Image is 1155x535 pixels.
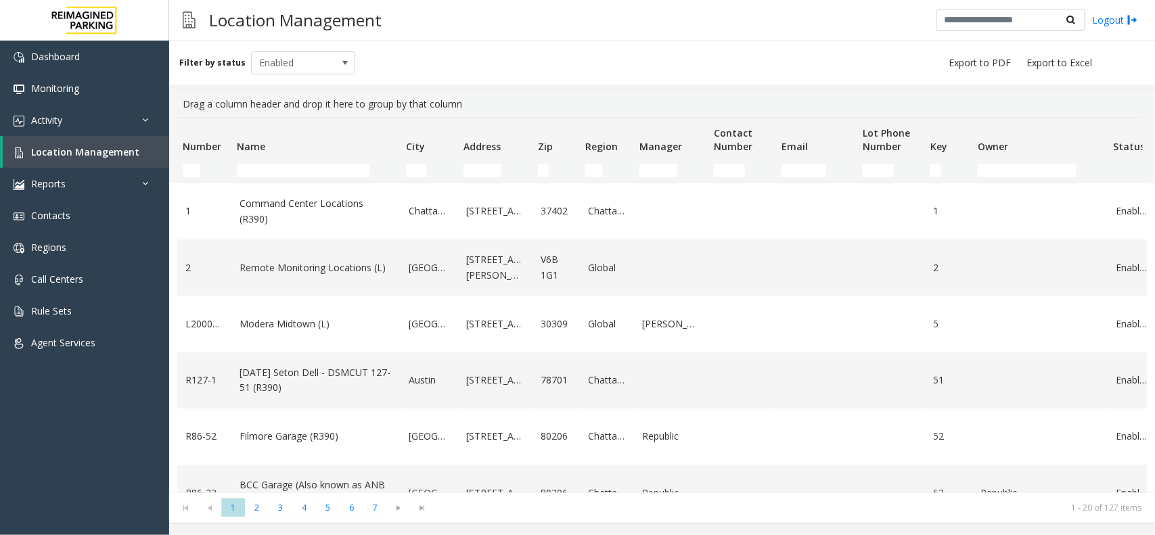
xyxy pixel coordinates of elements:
img: 'icon' [14,338,24,349]
td: City Filter [401,158,458,183]
a: Location Management [3,136,169,168]
a: Global [588,260,626,275]
a: 1 [185,204,223,218]
a: Enabled [1116,486,1147,501]
a: Chattanooga [588,204,626,218]
a: [GEOGRAPHIC_DATA] [409,429,450,444]
a: Chattanooga [588,486,626,501]
input: Contact Number Filter [714,164,745,177]
span: Name [237,140,265,153]
th: Status [1108,118,1155,158]
input: Owner Filter [978,164,1077,177]
a: 53 [933,486,964,501]
button: Export to PDF [943,53,1016,72]
span: Region [585,140,618,153]
a: R86-23 [185,486,223,501]
img: 'icon' [14,52,24,63]
span: Zip [538,140,553,153]
span: Page 5 [316,498,340,517]
td: Contact Number Filter [708,158,776,183]
a: R86-52 [185,429,223,444]
input: Manager Filter [639,164,677,177]
a: Remote Monitoring Locations (L) [240,260,392,275]
span: Export to PDF [949,56,1011,70]
a: Enabled [1116,204,1147,218]
span: Lot Phone Number [863,126,910,153]
img: 'icon' [14,116,24,126]
a: 1 [933,204,964,218]
span: Page 4 [292,498,316,517]
a: Chattanooga [409,204,450,218]
input: Zip Filter [538,164,549,177]
td: Address Filter [458,158,533,183]
a: Enabled [1116,373,1147,388]
a: 2 [185,260,223,275]
a: Republic [642,429,700,444]
span: Monitoring [31,82,79,95]
a: Enabled [1116,429,1147,444]
td: Name Filter [231,158,401,183]
input: Number Filter [183,164,200,177]
img: 'icon' [14,275,24,285]
span: Contact Number [714,126,752,153]
img: 'icon' [14,179,24,190]
label: Filter by status [179,57,246,69]
div: Drag a column header and drop it here to group by that column [177,91,1147,117]
a: [DATE] Seton Dell - DSMCUT 127-51 (R390) [240,365,392,396]
td: Status Filter [1108,158,1155,183]
a: Republic [980,486,1100,501]
span: Dashboard [31,50,80,63]
td: Zip Filter [533,158,580,183]
span: Page 3 [269,498,292,517]
a: [STREET_ADDRESS] [466,429,524,444]
td: Manager Filter [634,158,708,183]
input: Name Filter [237,164,369,177]
a: 30309 [541,317,572,331]
a: Enabled [1116,260,1147,275]
a: 37402 [541,204,572,218]
a: [STREET_ADDRESS] [466,486,524,501]
a: [STREET_ADDRESS][PERSON_NAME] [466,252,524,283]
a: Global [588,317,626,331]
img: logout [1127,13,1138,27]
span: Email [782,140,808,153]
span: City [406,140,425,153]
img: 'icon' [14,147,24,158]
a: Enabled [1116,317,1147,331]
input: Region Filter [585,164,603,177]
span: Rule Sets [31,304,72,317]
span: Page 6 [340,498,363,517]
a: R127-1 [185,373,223,388]
span: Key [930,140,947,153]
span: Go to the next page [387,498,411,517]
span: Go to the last page [411,498,434,517]
span: Regions [31,241,66,254]
span: Reports [31,177,66,190]
span: Contacts [31,209,70,222]
input: City Filter [406,164,427,177]
a: Austin [409,373,450,388]
td: Region Filter [580,158,634,183]
span: Owner [978,140,1008,153]
input: Lot Phone Number Filter [863,164,894,177]
img: 'icon' [14,211,24,222]
span: Location Management [31,145,139,158]
a: 51 [933,373,964,388]
a: [GEOGRAPHIC_DATA] [409,317,450,331]
a: [STREET_ADDRESS] [466,204,524,218]
div: Data table [169,117,1155,492]
input: Key Filter [930,164,941,177]
a: 80206 [541,429,572,444]
span: Go to the last page [413,503,432,513]
a: BCC Garage (Also known as ANB Garage) (R390) [240,478,392,508]
span: Number [183,140,221,153]
a: Command Center Locations (R390) [240,196,392,227]
button: Export to Excel [1021,53,1097,72]
input: Address Filter [463,164,501,177]
a: 52 [933,429,964,444]
img: 'icon' [14,84,24,95]
span: Agent Services [31,336,95,349]
a: Filmore Garage (R390) [240,429,392,444]
a: 78701 [541,373,572,388]
img: 'icon' [14,306,24,317]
